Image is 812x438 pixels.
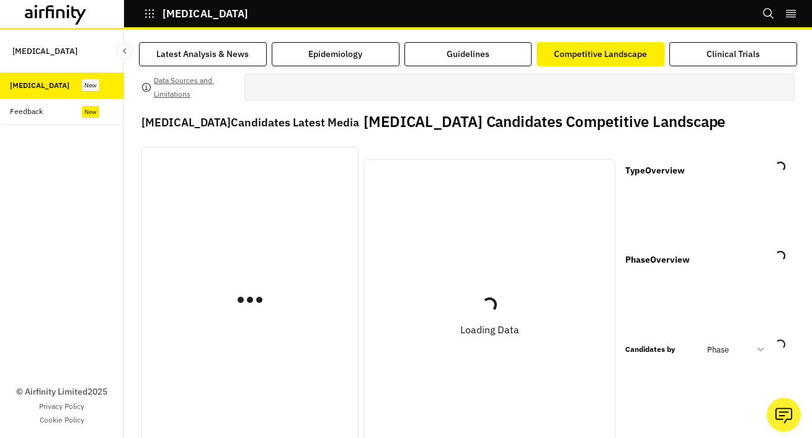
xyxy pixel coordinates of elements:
[762,3,775,24] button: Search
[163,8,248,19] p: [MEDICAL_DATA]
[82,79,99,91] div: New
[144,3,248,24] button: [MEDICAL_DATA]
[12,40,78,63] p: [MEDICAL_DATA]
[625,253,690,266] p: Phase Overview
[707,48,760,61] div: Clinical Trials
[16,385,107,398] p: © Airfinity Limited 2025
[308,48,362,61] div: Epidemiology
[10,106,43,117] div: Feedback
[625,164,685,177] p: Type Overview
[447,48,489,61] div: Guidelines
[625,344,675,355] p: Candidates by
[117,43,133,59] button: Close Sidebar
[767,398,801,432] button: Ask our analysts
[39,401,84,412] a: Privacy Policy
[554,48,647,61] div: Competitive Landscape
[10,80,69,91] div: [MEDICAL_DATA]
[460,322,519,337] p: Loading Data
[154,74,234,101] p: Data Sources and Limitations
[40,414,84,426] a: Cookie Policy
[141,114,359,131] p: [MEDICAL_DATA] Candidates Latest Media
[82,106,99,118] div: New
[156,48,249,61] div: Latest Analysis & News
[364,113,725,131] h2: [MEDICAL_DATA] Candidates Competitive Landscape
